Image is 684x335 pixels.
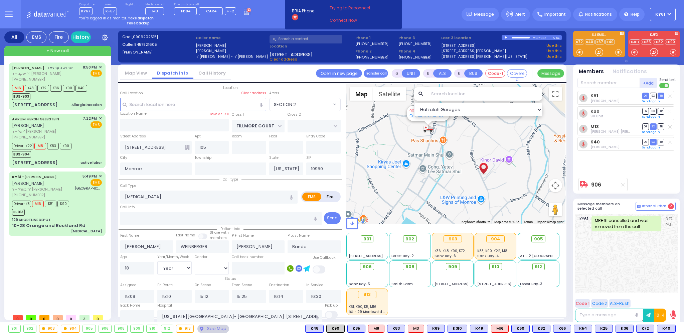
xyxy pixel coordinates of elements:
[195,283,211,288] label: On Scene
[131,34,158,39] span: [0906202515]
[210,235,227,240] span: members
[26,31,46,43] div: EMS
[104,3,117,7] label: Lines
[82,174,97,179] span: 5:49 PM
[477,253,499,258] span: Sanz Bay-4
[120,303,140,308] label: Back Home
[83,116,97,121] span: 7:22 PM
[668,203,674,209] span: 2
[609,299,631,308] button: ALS-Rush
[197,325,229,333] div: See map
[157,283,173,288] label: En Route
[39,325,58,332] div: 903
[590,93,598,98] a: K61
[120,283,137,288] label: Assigned
[99,174,102,179] span: ✕
[533,34,539,41] div: 0:00
[546,43,562,48] a: Use this
[83,325,96,332] div: 905
[321,193,340,201] label: Fire
[642,139,649,145] span: DR
[270,35,342,43] input: Search a contact
[654,309,666,322] button: 10-4
[349,253,412,258] span: [STREET_ADDRESS][PERSON_NAME]
[227,8,234,14] span: +-2
[444,235,462,243] div: 903
[269,134,277,139] label: Floor
[591,216,661,231] div: MRH61 cancelled and was removed from the call
[658,108,664,114] span: TR
[467,12,472,17] img: message.svg
[348,216,370,224] a: Open this area in Google Maps (opens a new window)
[269,283,289,288] label: Destination
[61,325,80,332] div: 904
[511,325,530,333] div: BLS
[53,315,63,320] span: 0
[195,254,207,260] label: Gender
[12,222,85,229] div: 10-28 Orange and Rockland Rd
[195,155,211,160] label: Township
[79,7,93,15] span: KY67
[25,85,36,92] span: K48
[71,229,102,234] div: [MEDICAL_DATA]
[120,134,146,139] label: Street Address
[574,325,592,333] div: BLS
[435,271,437,276] span: -
[12,151,31,158] span: BUS-904
[66,315,76,320] span: 0
[32,201,44,207] span: M16
[292,8,314,14] span: BRIA Phone
[391,253,414,258] span: Forest Bay-2
[573,33,625,38] label: KJ EMS...
[637,205,641,208] img: comment-alt.png
[595,325,613,333] div: BLS
[217,226,243,231] span: Patient info
[642,108,649,114] span: DR
[120,183,136,189] label: Call Type
[405,236,414,242] span: 902
[427,325,445,333] div: BLS
[47,143,59,149] span: K83
[12,192,45,198] span: [PHONE_NUMBER]
[642,145,660,149] a: Send again
[641,39,652,44] a: FD85
[91,179,102,186] span: EMS
[448,325,467,333] div: BLS
[270,51,313,57] span: [STREET_ADDRESS]
[534,236,543,242] span: 905
[391,243,393,248] span: -
[539,34,540,41] div: /
[590,114,604,119] span: 90 Unit
[549,87,562,101] button: Toggle fullscreen view
[355,35,396,41] span: Phone 1
[577,202,636,211] h5: Message members on selected call
[60,143,71,149] span: K90
[491,325,509,333] div: ALS
[34,143,46,149] span: M8
[210,112,229,116] label: Save as POI
[579,216,591,231] span: KY61
[324,212,341,224] button: Send
[441,43,476,48] a: [STREET_ADDRESS]
[520,253,569,258] span: AT - 2 [GEOGRAPHIC_DATA]
[553,35,562,40] div: K-61
[636,325,654,333] div: BLS
[120,155,127,160] label: City
[628,33,680,38] label: KJFD
[642,130,660,134] a: Send again
[507,69,527,78] button: Covered
[104,7,117,15] span: K-67
[288,112,301,117] label: Cross 2
[575,299,590,308] button: Code 1
[157,254,192,260] div: Year/Month/Week/Day
[91,70,102,77] span: EMS
[398,48,439,54] span: Phone 4
[474,11,494,18] span: Message
[590,109,600,114] a: K90
[464,69,483,78] button: BUS
[99,65,102,70] span: ✕
[423,125,433,133] div: 906
[75,85,87,92] span: K40
[349,243,351,248] span: -
[363,236,371,242] span: 901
